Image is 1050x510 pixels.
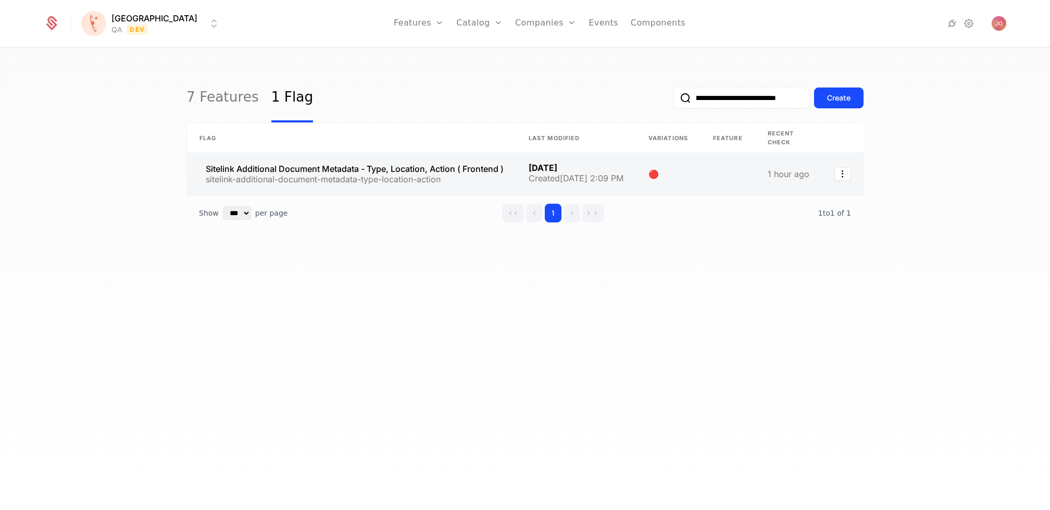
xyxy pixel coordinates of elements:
span: Dev [127,24,148,35]
div: Create [827,93,851,103]
a: Settings [963,17,975,30]
span: Show [199,208,219,218]
th: Flag [187,123,516,153]
span: 1 [818,209,851,217]
a: 7 Features [186,73,259,122]
button: Go to previous page [526,204,543,222]
button: Select action [834,167,851,181]
select: Select page size [223,206,251,220]
span: 1 to 1 of [818,209,846,217]
button: Select environment [84,12,220,35]
th: Variations [636,123,701,153]
th: Last Modified [516,123,636,153]
div: Page navigation [502,204,604,222]
button: Go to page 1 [545,204,561,222]
th: Recent check [755,123,822,153]
button: Go to next page [564,204,580,222]
div: QA [111,24,122,35]
th: Feature [701,123,755,153]
a: 1 Flag [271,73,314,122]
button: Create [814,88,864,108]
button: Open user button [992,16,1006,31]
img: Jelena Obradovic [992,16,1006,31]
span: per page [255,208,288,218]
a: Integrations [946,17,958,30]
button: Go to first page [502,204,524,222]
img: Florence [81,11,106,36]
button: Go to last page [582,204,604,222]
div: Table pagination [186,195,864,231]
span: [GEOGRAPHIC_DATA] [111,12,197,24]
